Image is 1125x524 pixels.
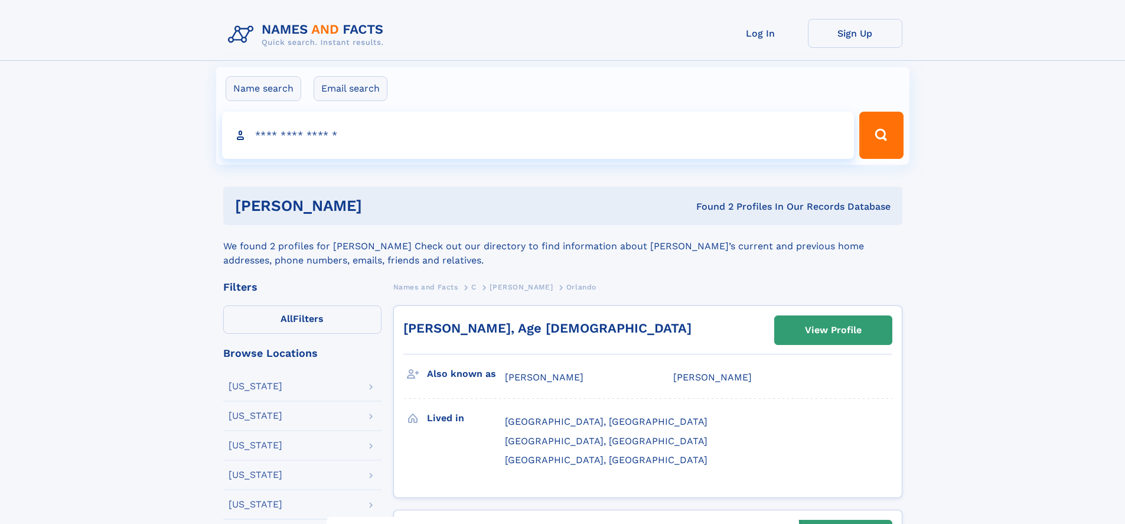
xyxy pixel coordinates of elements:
a: C [471,279,477,294]
div: Browse Locations [223,348,381,359]
label: Name search [226,76,301,101]
h3: Lived in [427,408,505,428]
div: [US_STATE] [229,382,282,391]
h3: Also known as [427,364,505,384]
span: [GEOGRAPHIC_DATA], [GEOGRAPHIC_DATA] [505,416,707,427]
span: [PERSON_NAME] [505,372,583,383]
button: Search Button [859,112,903,159]
span: C [471,283,477,291]
div: [US_STATE] [229,470,282,480]
a: View Profile [775,316,892,344]
img: Logo Names and Facts [223,19,393,51]
label: Email search [314,76,387,101]
a: Names and Facts [393,279,458,294]
span: [PERSON_NAME] [490,283,553,291]
div: [US_STATE] [229,441,282,450]
a: [PERSON_NAME] [490,279,553,294]
div: [US_STATE] [229,500,282,509]
div: We found 2 profiles for [PERSON_NAME] Check out our directory to find information about [PERSON_N... [223,225,902,268]
h1: [PERSON_NAME] [235,198,529,213]
a: [PERSON_NAME], Age [DEMOGRAPHIC_DATA] [403,321,692,336]
span: All [281,313,293,324]
span: [GEOGRAPHIC_DATA], [GEOGRAPHIC_DATA] [505,454,707,466]
div: Found 2 Profiles In Our Records Database [529,200,891,213]
span: Orlando [566,283,596,291]
div: [US_STATE] [229,411,282,421]
a: Log In [713,19,808,48]
input: search input [222,112,855,159]
div: Filters [223,282,381,292]
a: Sign Up [808,19,902,48]
div: View Profile [805,317,862,344]
span: [PERSON_NAME] [673,372,752,383]
span: [GEOGRAPHIC_DATA], [GEOGRAPHIC_DATA] [505,435,707,447]
label: Filters [223,305,381,334]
